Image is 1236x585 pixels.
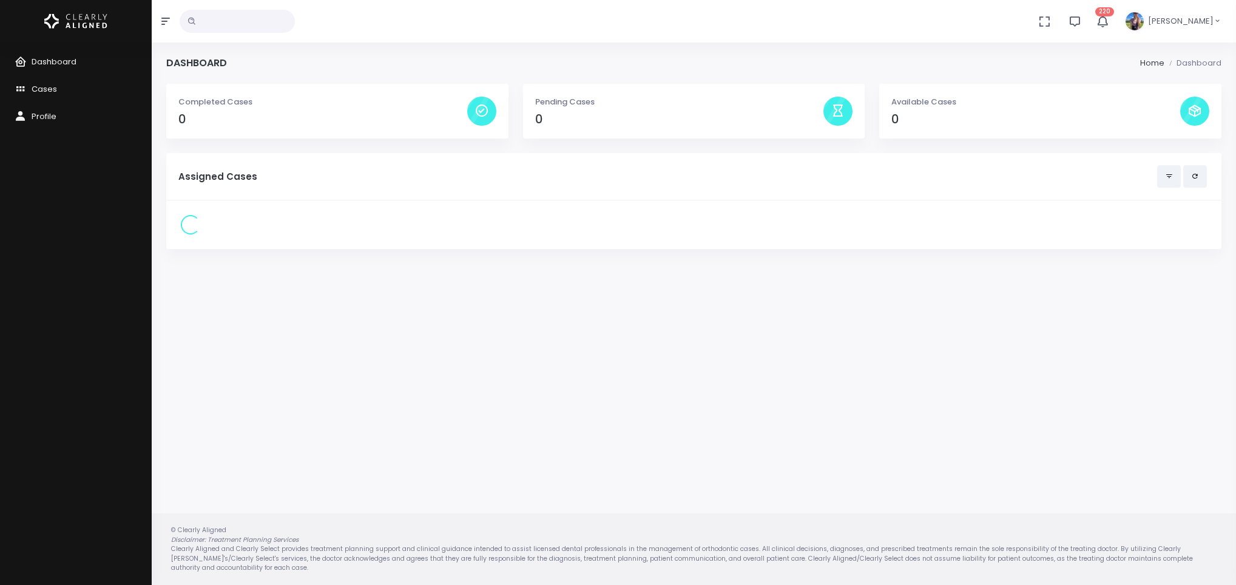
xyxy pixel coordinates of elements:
[178,171,1157,182] h5: Assigned Cases
[32,56,76,67] span: Dashboard
[535,112,824,126] h4: 0
[178,112,467,126] h4: 0
[1140,57,1164,69] li: Home
[1164,57,1221,69] li: Dashboard
[178,96,467,108] p: Completed Cases
[891,96,1180,108] p: Available Cases
[32,83,57,95] span: Cases
[166,57,227,69] h4: Dashboard
[32,111,56,122] span: Profile
[891,112,1180,126] h4: 0
[44,9,107,34] img: Logo Horizontal
[1148,15,1214,27] span: [PERSON_NAME]
[1124,10,1146,32] img: Header Avatar
[535,96,824,108] p: Pending Cases
[1095,7,1114,16] span: 220
[159,525,1229,573] div: © Clearly Aligned Clearly Aligned and Clearly Select provides treatment planning support and clin...
[171,535,299,544] em: Disclaimer: Treatment Planning Services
